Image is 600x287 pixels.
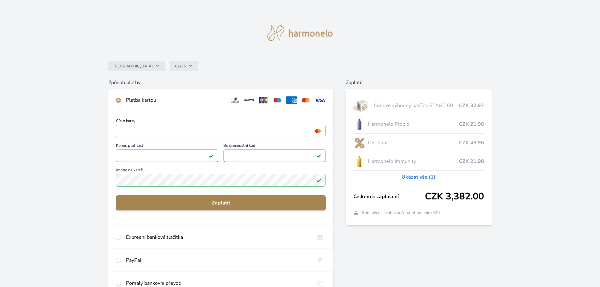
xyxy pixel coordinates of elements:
[402,173,436,181] a: Ukázat vše (1)
[314,128,322,134] img: mc
[126,279,309,287] div: Pomalý bankovní převod
[119,151,215,160] iframe: Iframe pro datum vypršení platnosti
[353,193,425,200] span: Celkem k zaplacení
[353,153,365,169] img: IMMUNITY_se_stinem_x-lo.jpg
[459,158,484,165] span: CZK 21.98
[374,102,459,109] span: Cenově výhodný balíček START 60
[108,61,165,71] button: [GEOGRAPHIC_DATA]
[316,153,321,158] img: Platné pole
[368,139,457,146] span: Discount
[361,210,441,216] span: Transakce je zabezpečena připojením SSL
[126,96,224,104] div: Platba kartou
[229,96,241,104] img: diners.svg
[116,195,326,210] button: Zaplatit
[116,144,218,149] span: Konec platnosti
[175,64,186,69] span: Czech
[346,79,492,86] h6: Zaplatit
[226,151,323,160] iframe: Iframe pro bezpečnostní kód
[108,79,333,86] h6: Způsob platby
[314,96,326,104] img: visa.svg
[126,233,309,241] div: Expresní banková tlačítka
[459,120,484,128] span: CZK 21.98
[243,96,255,104] img: discover.svg
[314,256,326,264] img: paypal.svg
[119,127,323,135] iframe: Iframe pro číslo karty
[126,256,309,264] div: PayPal
[353,98,371,113] img: start.jpg
[353,116,365,132] img: CLEAN_PROBIO_se_stinem_x-lo.jpg
[116,119,326,125] span: Číslo karty
[267,25,333,41] img: logo.svg
[300,96,311,104] img: mc.svg
[116,174,326,187] input: Jméno na kartěPlatné pole
[223,144,326,149] span: Bezpečnostní kód
[286,96,297,104] img: amex.svg
[316,178,321,183] img: Platné pole
[314,279,326,287] img: bankTransfer_IBAN.svg
[271,96,283,104] img: maestro.svg
[121,199,321,207] span: Zaplatit
[113,64,153,69] span: [GEOGRAPHIC_DATA]
[353,135,365,151] img: discount-lo.png
[314,233,326,241] img: onlineBanking_CZ.svg
[116,168,326,174] span: Jméno na kartě
[425,191,484,202] span: CZK 3,382.00
[459,102,484,109] span: CZK 32.97
[258,96,269,104] img: jcb.svg
[368,158,459,165] span: Harmonelo Immunity
[457,139,484,146] span: -CZK 43.96
[368,120,459,128] span: Harmonelo Probio
[209,153,214,158] img: Platné pole
[170,61,198,71] button: Czech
